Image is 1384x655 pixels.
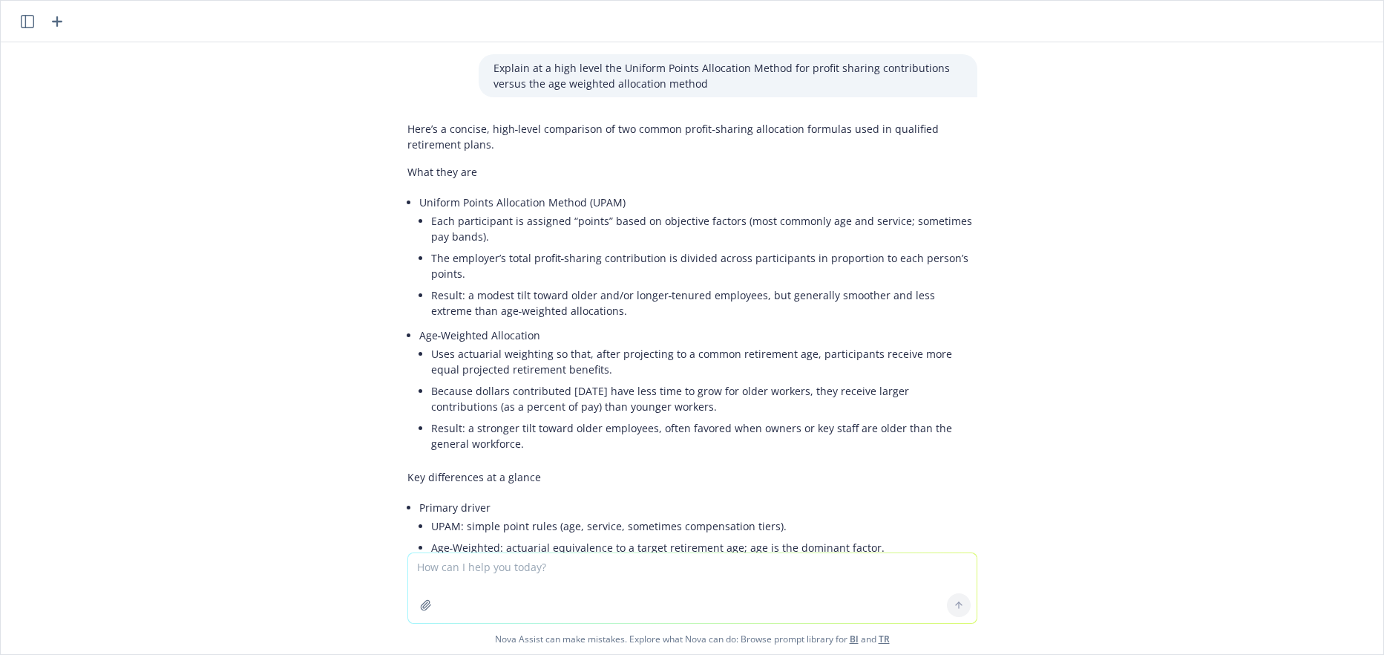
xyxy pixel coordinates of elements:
[407,164,977,180] p: What they are
[431,417,977,454] li: Result: a stronger tilt toward older employees, often favored when owners or key staff are older ...
[419,500,977,515] p: Primary driver
[431,343,977,380] li: Uses actuarial weighting so that, after projecting to a common retirement age, participants recei...
[493,60,962,91] p: Explain at a high level the Uniform Points Allocation Method for profit sharing contributions ver...
[431,247,977,284] li: The employer’s total profit‑sharing contribution is divided across participants in proportion to ...
[419,195,977,210] p: Uniform Points Allocation Method (UPAM)
[879,633,890,645] a: TR
[431,284,977,322] li: Result: a modest tilt toward older and/or longer‑tenured employees, but generally smoother and le...
[431,210,977,247] li: Each participant is assigned “points” based on objective factors (most commonly age and service; ...
[407,469,977,485] p: Key differences at a glance
[431,537,977,558] li: Age‑Weighted: actuarial equivalence to a target retirement age; age is the dominant factor.
[407,121,977,152] p: Here’s a concise, high‑level comparison of two common profit‑sharing allocation formulas used in ...
[431,380,977,417] li: Because dollars contributed [DATE] have less time to grow for older workers, they receive larger ...
[7,624,1377,654] span: Nova Assist can make mistakes. Explore what Nova can do: Browse prompt library for and
[850,633,859,645] a: BI
[431,515,977,537] li: UPAM: simple point rules (age, service, sometimes compensation tiers).
[419,327,977,343] p: Age‑Weighted Allocation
